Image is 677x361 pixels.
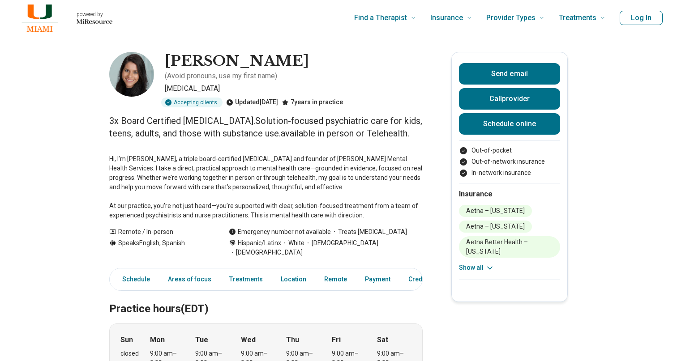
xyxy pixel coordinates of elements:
[282,98,343,107] div: 7 years in practice
[120,349,139,358] div: closed
[109,227,211,237] div: Remote / In-person
[120,335,133,345] strong: Sun
[229,227,331,237] div: Emergency number not available
[459,113,560,135] a: Schedule online
[486,12,536,24] span: Provider Types
[163,270,217,289] a: Areas of focus
[224,270,268,289] a: Treatments
[459,263,494,272] button: Show all
[459,189,560,200] h2: Insurance
[459,63,560,85] button: Send email
[109,238,211,257] div: Speaks English, Spanish
[286,335,299,345] strong: Thu
[161,98,223,107] div: Accepting clients
[459,236,560,258] li: Aetna Better Health – [US_STATE]
[459,157,560,166] li: Out-of-network insurance
[331,227,407,237] span: Treats [MEDICAL_DATA]
[226,98,278,107] div: Updated [DATE]
[360,270,396,289] a: Payment
[150,335,165,345] strong: Mon
[165,83,423,94] p: [MEDICAL_DATA]
[109,154,423,220] p: Hi, I’m [PERSON_NAME], a triple board-certified [MEDICAL_DATA] and founder of [PERSON_NAME] Menta...
[332,335,341,345] strong: Fri
[165,52,309,71] h1: [PERSON_NAME]
[459,88,560,110] button: Callprovider
[459,146,560,178] ul: Payment options
[430,12,463,24] span: Insurance
[459,146,560,155] li: Out-of-pocket
[238,238,281,248] span: Hispanic/Latinx
[109,280,423,317] h2: Practice hours (EDT)
[229,248,303,257] span: [DEMOGRAPHIC_DATA]
[620,11,663,25] button: Log In
[275,270,312,289] a: Location
[459,205,532,217] li: Aetna – [US_STATE]
[195,335,208,345] strong: Tue
[377,335,388,345] strong: Sat
[77,11,112,18] p: powered by
[241,335,256,345] strong: Wed
[111,270,155,289] a: Schedule
[354,12,407,24] span: Find a Therapist
[109,52,154,97] img: Mailyn Santana, Psychiatrist
[459,168,560,178] li: In-network insurance
[14,4,112,32] a: Home page
[304,238,378,248] span: [DEMOGRAPHIC_DATA]
[403,270,448,289] a: Credentials
[281,238,304,248] span: White
[109,115,423,140] p: 3x Board Certified [MEDICAL_DATA].Solution-focused psychiatric care for kids, teens, adults, and ...
[559,12,596,24] span: Treatments
[319,270,352,289] a: Remote
[165,71,277,81] p: ( Avoid pronouns, use my first name )
[459,221,532,233] li: Aetna – [US_STATE]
